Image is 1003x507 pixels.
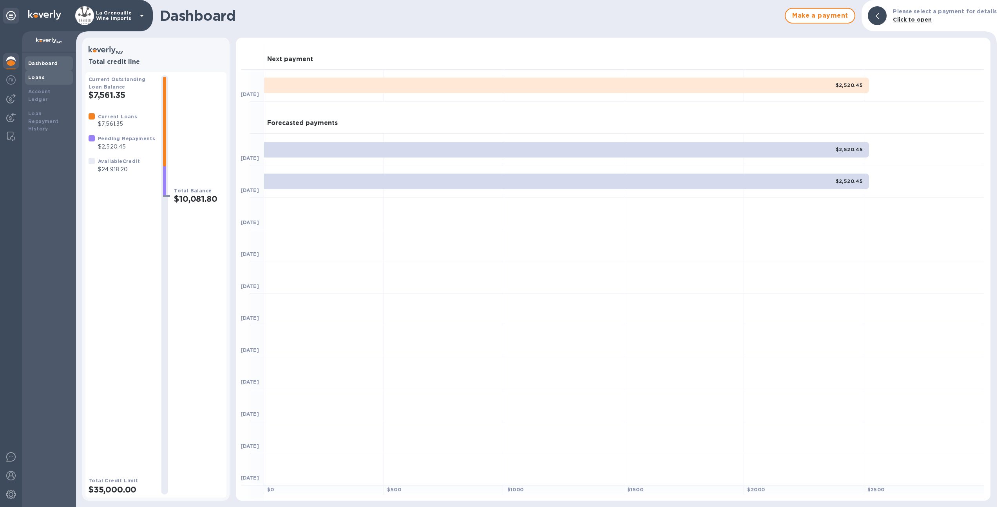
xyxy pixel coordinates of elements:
b: $ 2000 [747,487,765,493]
p: $24,918.20 [98,165,140,174]
b: $2,520.45 [836,147,863,152]
b: $ 1500 [627,487,643,493]
b: Pending Repayments [98,136,155,141]
b: Current Outstanding Loan Balance [89,76,146,90]
b: [DATE] [241,315,259,321]
span: Make a payment [792,11,848,20]
b: [DATE] [241,219,259,225]
b: Total Balance [174,188,212,194]
b: [DATE] [241,251,259,257]
b: $2,520.45 [836,178,863,184]
div: Unpin categories [3,8,19,24]
b: [DATE] [241,91,259,97]
b: Loan Repayment History [28,110,59,132]
b: Total Credit Limit [89,478,138,483]
b: Please select a payment for details [893,8,997,14]
b: Loans [28,74,45,80]
b: [DATE] [241,475,259,481]
b: Dashboard [28,60,58,66]
b: [DATE] [241,155,259,161]
b: [DATE] [241,443,259,449]
h3: Total credit line [89,58,223,66]
h1: Dashboard [160,7,781,24]
b: Current Loans [98,114,137,120]
b: [DATE] [241,347,259,353]
h2: $10,081.80 [174,194,223,204]
b: [DATE] [241,187,259,193]
b: Click to open [893,16,932,23]
p: $2,520.45 [98,143,155,151]
p: $7,561.35 [98,120,137,128]
b: $2,520.45 [836,82,863,88]
b: Account Ledger [28,89,51,102]
b: [DATE] [241,379,259,385]
b: $ 0 [267,487,274,493]
h2: $35,000.00 [89,485,155,494]
img: Foreign exchange [6,75,16,85]
h3: Forecasted payments [267,120,338,127]
b: $ 2500 [867,487,885,493]
h3: Next payment [267,56,313,63]
h2: $7,561.35 [89,90,155,100]
b: [DATE] [241,411,259,417]
img: Logo [28,10,61,20]
b: [DATE] [241,283,259,289]
button: Make a payment [785,8,855,24]
b: Available Credit [98,158,140,164]
p: La Grenouille Wine Imports [96,10,135,21]
b: $ 1000 [507,487,524,493]
b: $ 500 [387,487,401,493]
